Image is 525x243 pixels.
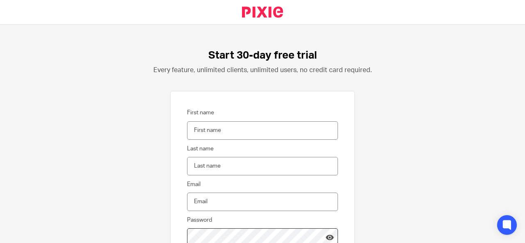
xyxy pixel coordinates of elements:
input: First name [187,121,338,140]
label: Password [187,216,212,224]
input: Last name [187,157,338,175]
h1: Start 30-day free trial [208,49,317,62]
label: Last name [187,145,214,153]
h2: Every feature, unlimited clients, unlimited users, no credit card required. [153,66,372,75]
input: Email [187,193,338,211]
label: First name [187,109,214,117]
label: Email [187,180,201,188]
